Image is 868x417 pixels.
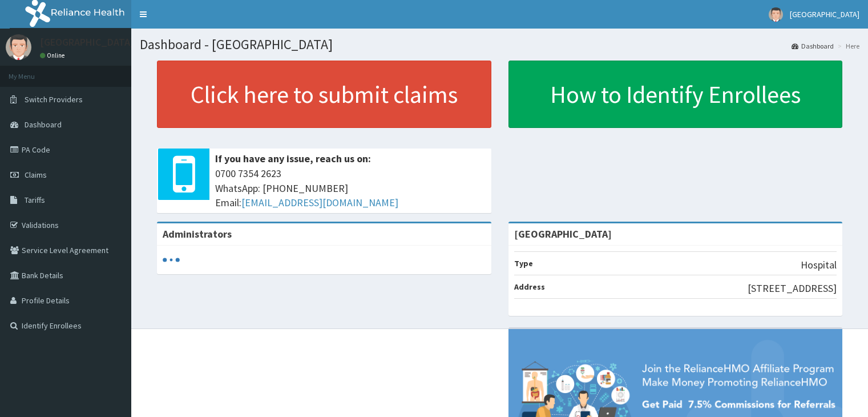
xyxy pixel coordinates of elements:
li: Here [835,41,859,51]
a: Click here to submit claims [157,61,491,128]
a: How to Identify Enrollees [508,61,843,128]
p: [GEOGRAPHIC_DATA] [40,37,134,47]
a: [EMAIL_ADDRESS][DOMAIN_NAME] [241,196,398,209]
a: Dashboard [792,41,834,51]
b: Type [514,258,533,268]
span: Tariffs [25,195,45,205]
img: User Image [769,7,783,22]
strong: [GEOGRAPHIC_DATA] [514,227,612,240]
a: Online [40,51,67,59]
span: Claims [25,170,47,180]
span: Switch Providers [25,94,83,105]
span: [GEOGRAPHIC_DATA] [790,9,859,19]
span: Dashboard [25,119,62,130]
span: 0700 7354 2623 WhatsApp: [PHONE_NUMBER] Email: [215,166,486,210]
b: If you have any issue, reach us on: [215,152,371,165]
svg: audio-loading [163,251,180,268]
b: Address [514,282,545,292]
b: Administrators [163,227,232,240]
p: [STREET_ADDRESS] [748,281,837,296]
h1: Dashboard - [GEOGRAPHIC_DATA] [140,37,859,52]
p: Hospital [801,258,837,272]
img: User Image [6,34,31,60]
